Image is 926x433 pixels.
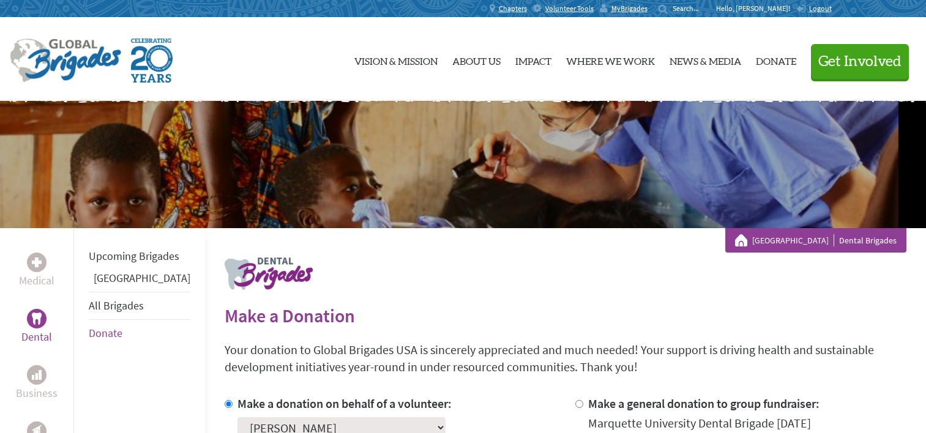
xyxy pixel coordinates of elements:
img: Dental [32,313,42,324]
div: Dental [27,309,47,328]
a: Donate [756,28,796,91]
div: Dental Brigades [735,234,897,246]
a: News & Media [670,28,741,91]
a: Impact [515,28,551,91]
a: DentalDental [21,309,52,346]
button: Get Involved [811,44,909,79]
p: Your donation to Global Brigades USA is sincerely appreciated and much needed! Your support is dr... [225,341,906,376]
div: Medical [27,253,47,272]
img: Global Brigades Celebrating 20 Years [131,39,173,83]
li: Panama [89,270,190,292]
a: [GEOGRAPHIC_DATA] [752,234,834,246]
span: MyBrigades [611,4,648,13]
a: [GEOGRAPHIC_DATA] [94,271,190,285]
p: Hello, [PERSON_NAME]! [716,4,796,13]
a: All Brigades [89,298,144,313]
span: Volunteer Tools [545,4,594,13]
img: Global Brigades Logo [10,39,121,83]
p: Business [16,385,58,402]
a: Logout [796,4,832,13]
img: logo-dental.png [225,257,313,290]
li: All Brigades [89,292,190,320]
a: Upcoming Brigades [89,249,179,263]
p: Medical [19,272,54,289]
li: Donate [89,320,190,347]
img: Business [32,370,42,380]
input: Search... [673,4,708,13]
a: MedicalMedical [19,253,54,289]
label: Make a donation on behalf of a volunteer: [237,396,452,411]
label: Make a general donation to group fundraiser: [588,396,820,411]
a: BusinessBusiness [16,365,58,402]
a: Vision & Mission [354,28,438,91]
a: Donate [89,326,122,340]
a: About Us [452,28,501,91]
h2: Make a Donation [225,305,906,327]
span: Get Involved [818,54,902,69]
p: Dental [21,328,52,346]
img: Medical [32,257,42,267]
div: Business [27,365,47,385]
a: Where We Work [566,28,655,91]
span: Chapters [499,4,527,13]
span: Logout [809,4,832,13]
li: Upcoming Brigades [89,243,190,270]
